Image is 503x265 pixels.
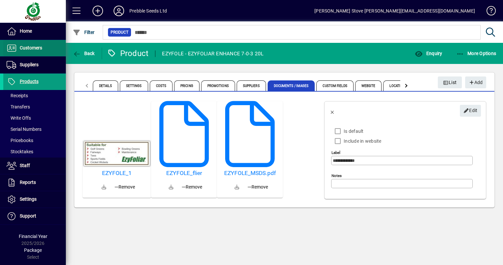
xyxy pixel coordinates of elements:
span: Documents / Images [268,80,315,91]
button: Back [71,47,96,59]
span: Remove [248,184,268,191]
span: Pricebooks [7,138,33,143]
span: Serial Numbers [7,127,41,132]
button: Add [87,5,108,17]
span: Staff [20,163,30,168]
span: Website [355,80,382,91]
button: Remove [112,181,138,193]
div: Prebble Seeds Ltd [129,6,167,16]
span: Receipts [7,93,28,98]
a: Transfers [3,101,66,112]
button: More Options [455,47,498,59]
a: Suppliers [3,57,66,73]
button: Edit [460,105,481,117]
a: EZYFOLE_flier [154,170,214,177]
span: Locations [383,80,413,91]
a: Pricebooks [3,135,66,146]
span: Back [73,51,95,56]
span: Custom Fields [316,80,353,91]
span: More Options [456,51,496,56]
a: EZYFOLE_MSDS.pdf [220,170,280,177]
span: Stocktakes [7,149,33,154]
a: Customers [3,40,66,56]
button: List [438,76,462,88]
div: [PERSON_NAME] Stove [PERSON_NAME][EMAIL_ADDRESS][DOMAIN_NAME] [314,6,475,16]
span: Suppliers [237,80,266,91]
span: Customers [20,45,42,50]
span: Write Offs [7,115,31,121]
a: Home [3,23,66,40]
span: Remove [115,184,135,191]
a: Reports [3,174,66,191]
span: Home [20,28,32,34]
span: Filter [73,30,95,35]
span: Suppliers [20,62,39,67]
span: Transfers [7,104,30,109]
button: Enquiry [413,47,444,59]
a: Staff [3,158,66,174]
span: Details [93,80,118,91]
mat-label: Label [331,150,340,155]
app-page-header-button: Back [66,47,102,59]
a: Knowledge Base [482,1,495,23]
a: Settings [3,191,66,208]
span: Financial Year [19,234,47,239]
div: EZYFOLE - EZYFOLIAR ENHANCE 7-0-3 20L [162,48,263,59]
span: Reports [20,180,36,185]
span: Promotions [201,80,235,91]
a: Stocktakes [3,146,66,157]
span: Costs [150,80,173,91]
a: Support [3,208,66,224]
span: Edit [463,105,478,116]
button: Profile [108,5,129,17]
button: Back [325,103,340,119]
div: Product [107,48,149,59]
a: Download [96,179,112,195]
mat-label: Notes [331,173,342,178]
button: Remove [179,181,205,193]
a: Write Offs [3,112,66,124]
button: Remove [245,181,271,193]
a: Download [163,179,179,195]
a: EZYFOLE_1 [85,170,148,177]
span: Settings [120,80,148,91]
span: Package [24,248,42,253]
span: Product [111,29,128,36]
span: Settings [20,196,37,202]
span: Products [20,79,39,84]
span: Pricing [174,80,199,91]
span: Support [20,213,36,219]
span: Add [468,77,483,88]
span: Enquiry [415,51,442,56]
button: Filter [71,26,96,38]
span: Remove [182,184,202,191]
a: Receipts [3,90,66,101]
a: Download [229,179,245,195]
a: Serial Numbers [3,124,66,135]
button: Add [465,76,486,88]
span: List [443,77,457,88]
